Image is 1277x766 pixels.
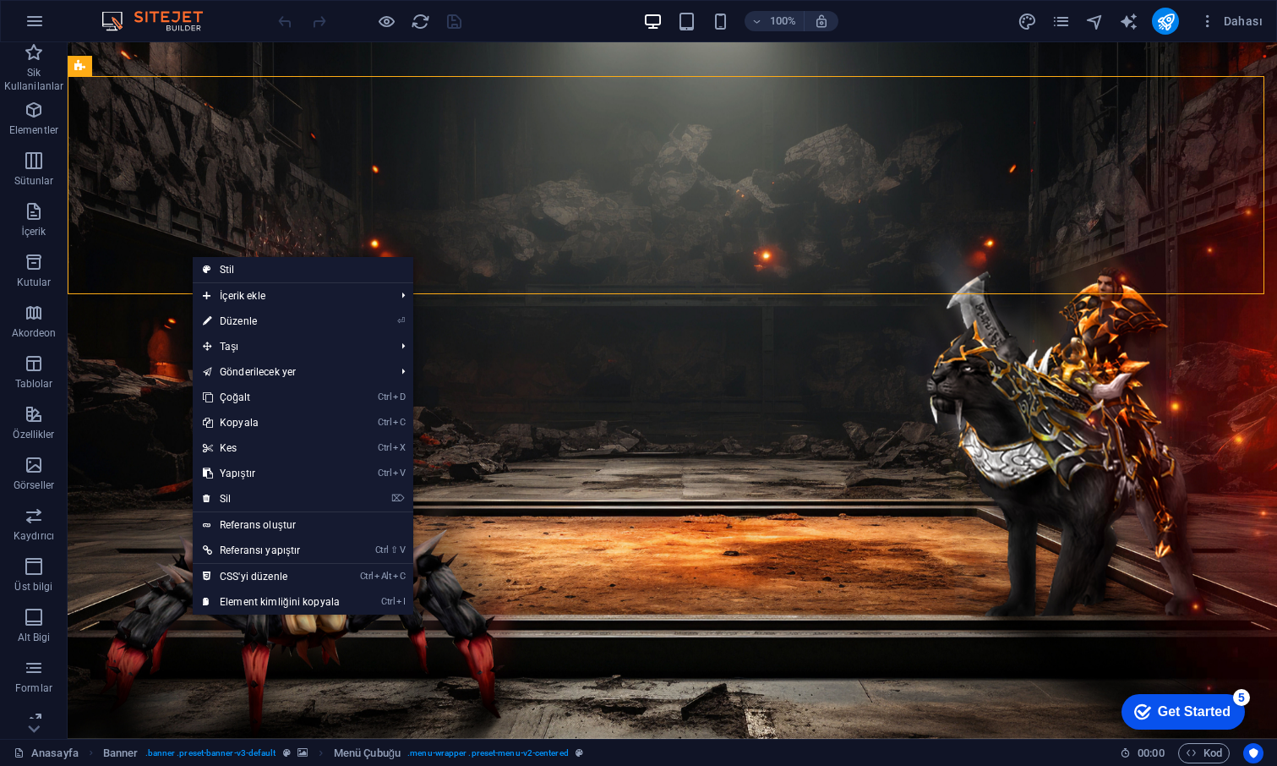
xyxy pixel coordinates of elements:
[393,571,405,582] i: C
[1152,8,1179,35] button: publish
[378,417,391,428] i: Ctrl
[393,468,405,479] i: V
[360,571,374,582] i: Ctrl
[97,11,224,31] img: Editor Logo
[18,631,51,644] p: Alt Bigi
[1120,743,1165,763] h6: Oturum süresi
[193,435,350,461] a: CtrlXKes
[1084,11,1105,31] button: navigator
[193,359,388,385] a: Gönderilecek yer
[376,11,396,31] button: Ön izleme modundan çıkıp düzenlemeye devam etmek için buraya tıklayın
[374,571,391,582] i: Alt
[745,11,805,31] button: 100%
[410,11,430,31] button: reload
[17,276,52,289] p: Kutular
[407,743,569,763] span: . menu-wrapper .preset-menu-v2-centered
[378,391,391,402] i: Ctrl
[1051,12,1071,31] i: Sayfalar (Ctrl+Alt+S)
[193,334,388,359] span: Taşı
[13,428,54,441] p: Özellikler
[1199,13,1263,30] span: Dahası
[14,580,52,594] p: Üst bilgi
[396,596,405,607] i: I
[193,512,413,538] a: Referans oluştur
[12,326,57,340] p: Akordeon
[193,538,350,563] a: Ctrl⇧VReferansı yapıştır
[1118,11,1138,31] button: text_generator
[193,461,350,486] a: CtrlVYapıştır
[1186,743,1222,763] span: Kod
[14,174,54,188] p: Sütunlar
[14,529,54,543] p: Kaydırıcı
[193,410,350,435] a: CtrlCKopyala
[391,493,405,504] i: ⌦
[814,14,829,29] i: Yeniden boyutlandırmada yakınlaştırma düzeyini seçilen cihaza uyacak şekilde otomatik olarak ayarla.
[1138,743,1164,763] span: 00 00
[193,589,350,615] a: CtrlIElement kimliğini kopyala
[393,442,405,453] i: X
[1051,11,1071,31] button: pages
[15,377,53,391] p: Tablolar
[1192,8,1269,35] button: Dahası
[1243,743,1263,763] button: Usercentrics
[193,257,413,282] a: Stil
[400,544,405,555] i: V
[21,225,46,238] p: İçerik
[50,19,123,34] div: Get Started
[334,743,401,763] span: Seçmek için tıkla. Düzenlemek için çift tıkla
[193,385,350,410] a: CtrlDÇoğalt
[576,748,583,758] i: Bu element, özelleştirilebilir bir ön ayar
[14,479,54,492] p: Görseller
[145,743,276,763] span: . banner .preset-banner-v3-default
[15,681,52,695] p: Formlar
[375,544,389,555] i: Ctrl
[1178,743,1230,763] button: Kod
[283,748,291,758] i: Bu element, özelleştirilebilir bir ön ayar
[770,11,797,31] h6: 100%
[14,8,137,44] div: Get Started 5 items remaining, 0% complete
[14,743,79,763] a: Seçimi iptal etmek için tıkla. Sayfaları açmak için çift tıkla
[1149,747,1152,759] span: :
[103,743,139,763] span: Seçmek için tıkla. Düzenlemek için çift tıkla
[390,544,398,555] i: ⇧
[393,417,405,428] i: C
[193,486,350,512] a: ⌦Sil
[381,596,395,607] i: Ctrl
[1156,12,1176,31] i: Yayınla
[378,468,391,479] i: Ctrl
[193,564,350,589] a: CtrlAltCCSS'yi düzenle
[103,743,583,763] nav: breadcrumb
[378,442,391,453] i: Ctrl
[1119,12,1138,31] i: AI Writer
[1018,12,1037,31] i: Tasarım (Ctrl+Alt+Y)
[1085,12,1105,31] i: Navigatör
[1017,11,1037,31] button: design
[397,315,405,326] i: ⏎
[393,391,405,402] i: D
[411,12,430,31] i: Sayfayı yeniden yükleyin
[193,283,388,309] span: İçerik ekle
[193,309,350,334] a: ⏎Düzenle
[125,3,142,20] div: 5
[297,748,308,758] i: Bu element, arka plan içeriyor
[9,123,58,137] p: Elementler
